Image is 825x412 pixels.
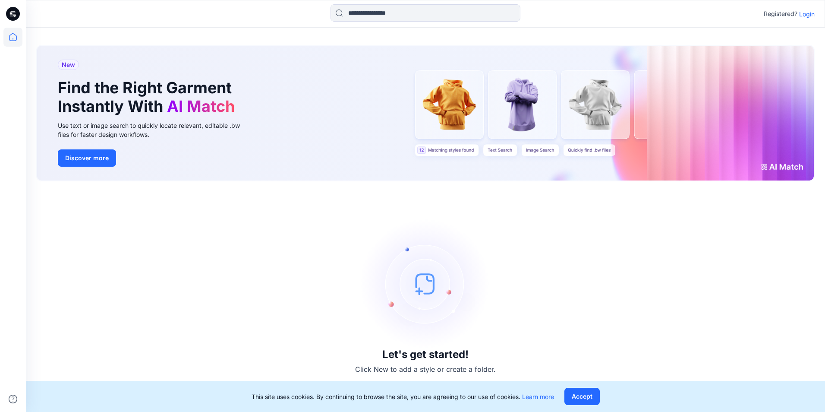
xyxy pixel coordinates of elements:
span: New [62,60,75,70]
button: Discover more [58,149,116,167]
p: Click New to add a style or create a folder. [355,364,496,374]
span: AI Match [167,97,235,116]
h3: Let's get started! [382,349,469,361]
img: empty-state-image.svg [361,219,490,349]
p: This site uses cookies. By continuing to browse the site, you are agreeing to our use of cookies. [252,392,554,401]
p: Registered? [764,9,797,19]
p: Login [799,10,815,19]
a: Learn more [522,393,554,400]
div: Use text or image search to quickly locate relevant, editable .bw files for faster design workflows. [58,121,252,139]
button: Accept [564,388,600,405]
h1: Find the Right Garment Instantly With [58,79,239,116]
